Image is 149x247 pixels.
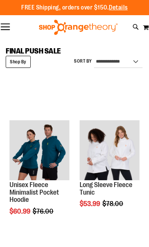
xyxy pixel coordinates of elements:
[80,120,140,181] a: Product image for Fleece Long Sleeve
[6,56,31,68] strong: Shop By
[6,47,61,55] span: FINAL PUSH SALE
[76,116,143,227] div: product
[80,200,101,208] span: $53.99
[9,208,31,215] span: $60.99
[109,4,128,11] a: Details
[21,3,128,12] p: FREE Shipping, orders over $150.
[38,20,119,35] img: Shop Orangetheory
[9,120,69,181] a: Unisex Fleece Minimalist Pocket Hoodie
[80,181,132,196] a: Long Sleeve Fleece Tunic
[6,116,73,234] div: product
[9,120,69,180] img: Unisex Fleece Minimalist Pocket Hoodie
[102,200,124,208] span: $78.00
[33,208,55,215] span: $76.00
[9,181,59,204] a: Unisex Fleece Minimalist Pocket Hoodie
[80,120,140,180] img: Product image for Fleece Long Sleeve
[74,58,92,65] label: Sort By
